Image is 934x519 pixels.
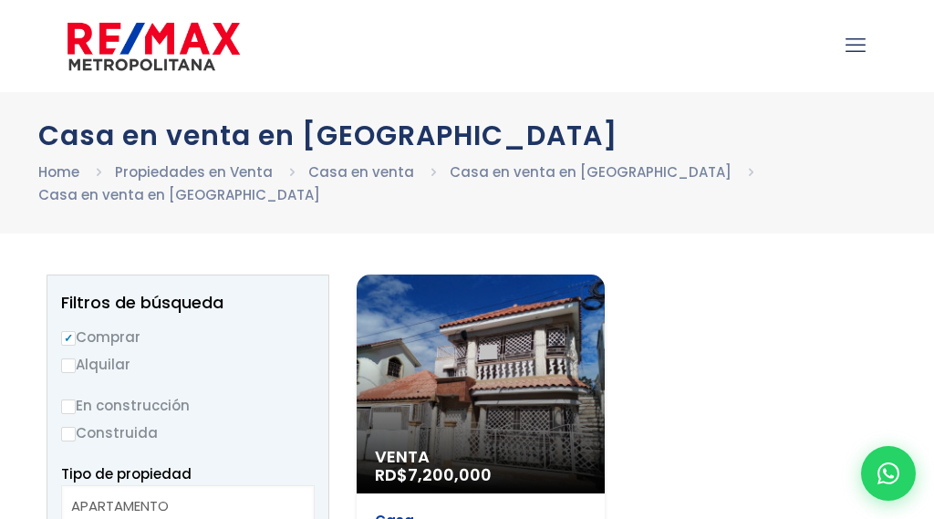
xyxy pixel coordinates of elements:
input: Alquilar [61,358,76,373]
input: Construida [61,427,76,441]
a: Home [38,162,79,182]
span: 7,200,000 [408,463,492,486]
span: RD$ [375,463,492,486]
label: Comprar [61,326,315,348]
input: En construcción [61,400,76,414]
span: Venta [375,448,586,466]
img: remax-metropolitana-logo [67,19,240,74]
label: En construcción [61,394,315,417]
a: mobile menu [840,30,871,61]
label: Alquilar [61,353,315,376]
a: Propiedades en Venta [115,162,273,182]
a: Casa en venta en [GEOGRAPHIC_DATA] [450,162,732,182]
span: Tipo de propiedad [61,464,192,483]
h2: Filtros de búsqueda [61,294,315,312]
label: Construida [61,421,315,444]
h1: Casa en venta en [GEOGRAPHIC_DATA] [38,119,896,151]
a: Casa en venta en [GEOGRAPHIC_DATA] [38,185,320,204]
input: Comprar [61,331,76,346]
option: APARTAMENTO [71,495,291,516]
a: Casa en venta [308,162,414,182]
